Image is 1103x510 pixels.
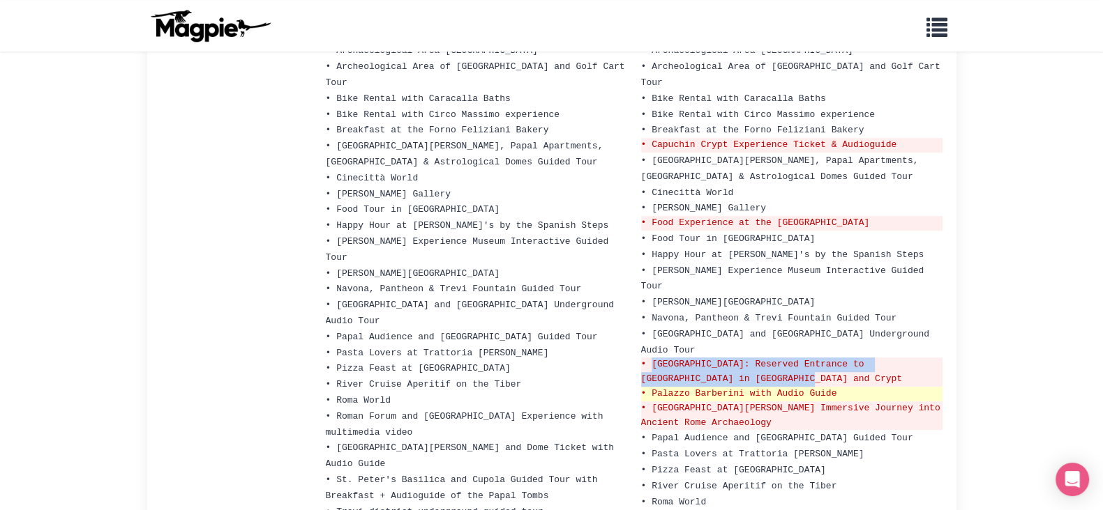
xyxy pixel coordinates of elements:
[641,233,816,244] span: • Food Tour in [GEOGRAPHIC_DATA]
[326,61,631,88] span: • Archeological Area of [GEOGRAPHIC_DATA] and Golf Cart Tour
[641,357,943,387] del: • [GEOGRAPHIC_DATA]: Reserved Entrance to [GEOGRAPHIC_DATA] in [GEOGRAPHIC_DATA] and Crypt
[326,379,522,389] span: • River Cruise Aperitif on the Tiber
[326,141,609,167] span: • [GEOGRAPHIC_DATA][PERSON_NAME], Papal Apartments, [GEOGRAPHIC_DATA] & Astrological Domes Guided...
[641,313,897,323] span: • Navona, Pantheon & Trevi Fountain Guided Tour
[326,220,609,231] span: • Happy Hour at [PERSON_NAME]'s by the Spanish Steps
[641,109,875,120] span: • Bike Rental with Circo Massimo experience
[326,125,549,135] span: • Breakfast at the Forno Feliziani Bakery
[641,265,929,292] span: • [PERSON_NAME] Experience Museum Interactive Guided Tour
[326,363,511,373] span: • Pizza Feast at [GEOGRAPHIC_DATA]
[641,61,946,88] span: • Archeological Area of [GEOGRAPHIC_DATA] and Golf Cart Tour
[641,449,864,459] span: • Pasta Lovers at Trattoria [PERSON_NAME]
[641,93,826,104] span: • Bike Rental with Caracalla Baths
[641,465,826,475] span: • Pizza Feast at [GEOGRAPHIC_DATA]
[641,187,734,198] span: • Cinecittà World
[641,297,816,307] span: • [PERSON_NAME][GEOGRAPHIC_DATA]
[326,442,620,469] span: • [GEOGRAPHIC_DATA][PERSON_NAME] and Dome Ticket with Audio Guide
[326,268,500,279] span: • [PERSON_NAME][GEOGRAPHIC_DATA]
[326,395,391,405] span: • Roma World
[641,497,707,507] span: • Roma World
[641,125,864,135] span: • Breakfast at the Forno Feliziani Bakery
[326,109,560,120] span: • Bike Rental with Circo Massimo experience
[326,173,419,183] span: • Cinecittà World
[641,249,924,260] span: • Happy Hour at [PERSON_NAME]'s by the Spanish Steps
[1056,463,1089,496] div: Open Intercom Messenger
[641,329,935,355] span: • [GEOGRAPHIC_DATA] and [GEOGRAPHIC_DATA] Underground Audio Tour
[326,93,511,104] span: • Bike Rental with Caracalla Baths
[326,348,549,358] span: • Pasta Lovers at Trattoria [PERSON_NAME]
[326,189,451,199] span: • [PERSON_NAME] Gallery
[326,236,614,263] span: • [PERSON_NAME] Experience Museum Interactive Guided Tour
[147,9,273,42] img: logo-ab69f6fb50320c5b225c76a69d11143b.png
[326,284,582,294] span: • Navona, Pantheon & Trevi Fountain Guided Tour
[641,203,766,213] span: • [PERSON_NAME] Gallery
[641,138,943,153] del: • Capuchin Crypt Experience Ticket & Audioguide
[326,204,500,215] span: • Food Tour in [GEOGRAPHIC_DATA]
[641,387,943,401] del: • Palazzo Barberini with Audio Guide
[641,401,943,431] del: • [GEOGRAPHIC_DATA][PERSON_NAME] Immersive Journey into Ancient Rome Archaeology
[326,300,620,326] span: • [GEOGRAPHIC_DATA] and [GEOGRAPHIC_DATA] Underground Audio Tour
[326,332,598,342] span: • Papal Audience and [GEOGRAPHIC_DATA] Guided Tour
[641,481,837,491] span: • River Cruise Aperitif on the Tiber
[641,155,924,182] span: • [GEOGRAPHIC_DATA][PERSON_NAME], Papal Apartments, [GEOGRAPHIC_DATA] & Astrological Domes Guided...
[641,433,913,443] span: • Papal Audience and [GEOGRAPHIC_DATA] Guided Tour
[326,411,609,438] span: • Roman Forum and [GEOGRAPHIC_DATA] Experience with multimedia video
[641,216,943,231] del: • Food Experience at the [GEOGRAPHIC_DATA]
[326,474,603,501] span: • St. Peter's Basilica and Cupola Guided Tour with Breakfast + Audioguide of the Papal Tombs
